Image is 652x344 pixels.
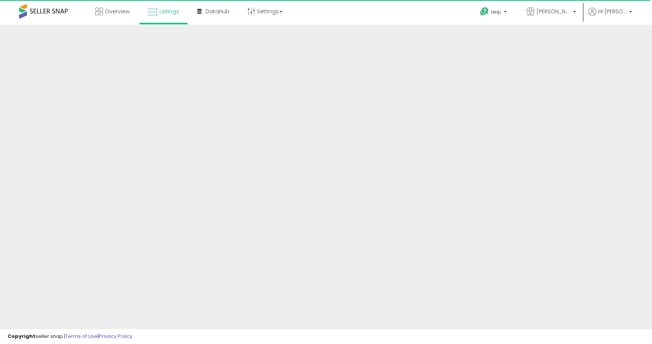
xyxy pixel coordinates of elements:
[8,333,35,340] strong: Copyright
[159,8,179,15] span: Listings
[8,333,132,340] div: seller snap | |
[536,8,571,15] span: [PERSON_NAME]
[588,8,632,25] a: Hi [PERSON_NAME]
[206,8,230,15] span: DataHub
[474,1,514,25] a: Help
[65,333,98,340] a: Terms of Use
[480,7,489,16] i: Get Help
[598,8,627,15] span: Hi [PERSON_NAME]
[491,9,501,15] span: Help
[105,8,130,15] span: Overview
[99,333,132,340] a: Privacy Policy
